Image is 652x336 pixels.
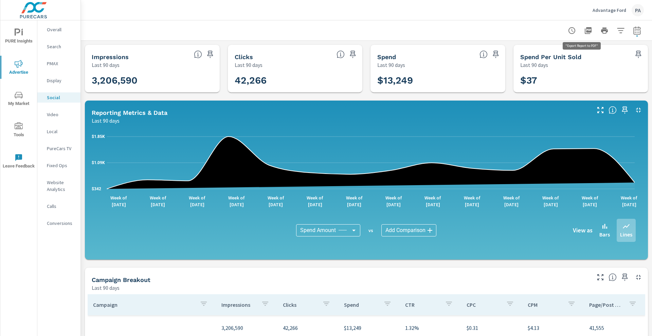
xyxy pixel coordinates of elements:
p: Fixed Ops [47,162,75,169]
p: Week of [DATE] [382,194,405,208]
p: Social [47,94,75,101]
p: Clicks [283,301,317,308]
h6: View as [573,227,593,234]
button: Minimize Widget [633,272,644,283]
p: Page/Post Action [589,301,623,308]
span: The number of times an ad was clicked by a consumer. [337,50,345,58]
p: Local [47,128,75,135]
span: Save this to your personalized report [490,49,501,60]
p: Week of [DATE] [225,194,249,208]
button: Make Fullscreen [595,105,606,116]
p: Last 90 days [377,61,405,69]
h5: Spend [377,53,396,60]
p: Last 90 days [520,61,548,69]
p: CTR [405,301,439,308]
div: Overall [37,24,80,35]
button: Select Date Range [630,24,644,37]
p: Last 90 days [92,61,120,69]
div: Add Comparison [381,224,436,236]
div: Website Analytics [37,177,80,194]
p: Week of [DATE] [264,194,288,208]
p: Last 90 days [92,117,120,125]
p: Week of [DATE] [342,194,366,208]
h5: Impressions [92,53,129,60]
p: Week of [DATE] [107,194,131,208]
div: Display [37,75,80,86]
div: PA [632,4,644,16]
span: My Market [2,91,35,108]
div: Calls [37,201,80,211]
text: $1.09K [92,160,105,165]
span: Save this to your personalized report [619,105,630,116]
div: Social [37,92,80,103]
div: nav menu [0,20,37,177]
p: Week of [DATE] [460,194,484,208]
div: PureCars TV [37,143,80,154]
p: $13,249 [344,324,394,332]
text: $1.85K [92,134,105,139]
h3: $37 [520,75,641,86]
span: Spend Amount [300,227,336,234]
p: Overall [47,26,75,33]
h5: Reporting Metrics & Data [92,109,167,116]
span: Tools [2,122,35,139]
span: The number of times an ad was shown on your behalf. [194,50,202,58]
p: Week of [DATE] [578,194,602,208]
button: Apply Filters [614,24,628,37]
p: Week of [DATE] [146,194,170,208]
p: vs [360,227,381,233]
span: Understand Social data over time and see how metrics compare to each other. [609,106,617,114]
p: Last 90 days [235,61,262,69]
h5: Clicks [235,53,253,60]
p: Conversions [47,220,75,227]
p: Week of [DATE] [421,194,445,208]
p: 42,266 [283,324,333,332]
span: PURE Insights [2,29,35,45]
p: 3,206,590 [221,324,272,332]
p: Week of [DATE] [500,194,523,208]
span: Advertise [2,60,35,76]
h5: Campaign Breakout [92,276,150,283]
span: Save this to your personalized report [205,49,216,60]
span: This is a summary of Social performance results by campaign. Each column can be sorted. [609,273,617,281]
span: Save this to your personalized report [347,49,358,60]
div: Local [37,126,80,137]
p: CPC [467,301,501,308]
div: Fixed Ops [37,160,80,171]
span: Save this to your personalized report [619,272,630,283]
div: Search [37,41,80,52]
p: Week of [DATE] [185,194,209,208]
p: Display [47,77,75,84]
div: Spend Amount [296,224,360,236]
span: Save this to your personalized report [633,49,644,60]
p: Advantage Ford [593,7,626,13]
p: Last 90 days [92,284,120,292]
div: Video [37,109,80,120]
p: Impressions [221,301,255,308]
p: $4.13 [528,324,578,332]
div: Conversions [37,218,80,228]
p: Week of [DATE] [617,194,641,208]
span: The amount of money spent on advertising during the period. [479,50,488,58]
h3: 42,266 [235,75,356,86]
p: PureCars TV [47,145,75,152]
p: $0.31 [467,324,517,332]
p: Campaign [93,301,194,308]
div: PMAX [37,58,80,69]
p: 41,555 [589,324,639,332]
button: Print Report [598,24,611,37]
p: Lines [620,230,632,238]
span: Add Comparison [385,227,425,234]
p: Spend [344,301,378,308]
p: Website Analytics [47,179,75,193]
text: $342 [92,187,101,191]
p: PMAX [47,60,75,67]
button: Minimize Widget [633,105,644,116]
h3: $13,249 [377,75,499,86]
h5: Spend Per Unit Sold [520,53,581,60]
p: Video [47,111,75,118]
p: CPM [528,301,562,308]
button: Make Fullscreen [595,272,606,283]
p: 1.32% [405,324,455,332]
p: Week of [DATE] [539,194,563,208]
